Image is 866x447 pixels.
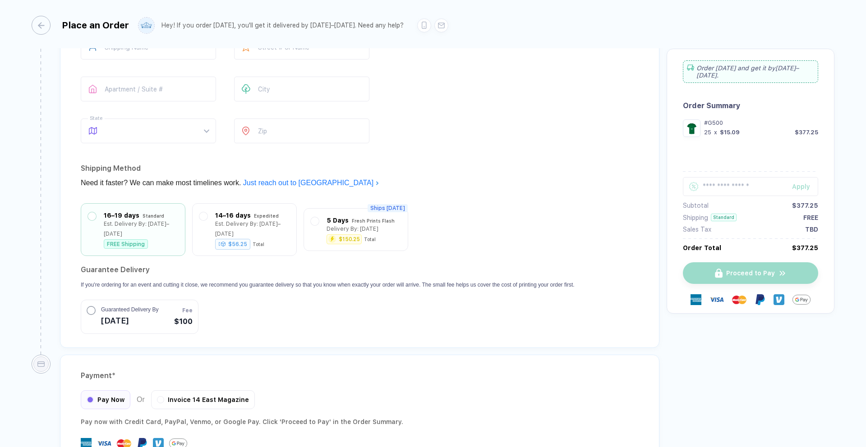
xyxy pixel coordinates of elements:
[101,314,158,328] span: [DATE]
[168,396,249,403] span: Invoice 14 East Magazine
[104,210,139,220] div: 16–19 days
[215,210,251,220] div: 14–16 days
[104,219,178,239] div: Est. Delivery By: [DATE]–[DATE]
[755,294,765,305] img: Paypal
[803,214,818,221] div: FREE
[683,202,709,209] div: Subtotal
[805,226,818,233] div: TBD
[97,396,124,403] span: Pay Now
[683,226,711,233] div: Sales Tax
[62,20,129,31] div: Place an Order
[104,239,148,249] div: FREE Shipping
[81,281,575,289] p: If you're ordering for an event and cutting it close, we recommend you guarantee delivery so that...
[215,239,250,250] div: $56.25
[683,214,708,221] div: Shipping
[774,294,784,305] img: Venmo
[683,101,818,110] div: Order Summary
[364,237,376,242] div: Total
[138,18,154,33] img: user profile
[81,390,130,409] div: Pay Now
[253,242,264,247] div: Total
[101,306,158,314] span: Guaranteed Delivery By
[143,211,164,221] div: Standard
[732,292,746,307] img: master-card
[792,291,811,309] img: Google Pay
[81,263,575,277] h2: Guarantee Delivery
[81,161,639,176] div: Shipping Method
[243,179,379,187] a: Just reach out to [GEOGRAPHIC_DATA]
[691,294,701,305] img: express
[174,316,193,327] span: $100
[683,244,721,251] div: Order Total
[161,22,404,29] div: Hey! If you order [DATE], you'll get it delivered by [DATE]–[DATE]. Need any help?
[709,292,724,307] img: visa
[327,224,378,234] div: Delivery By: [DATE]
[792,183,818,190] div: Apply
[713,129,718,136] div: x
[81,416,639,427] div: Pay now with Credit Card, PayPal , Venmo , or Google Pay. Click 'Proceed to Pay' in the Order Sum...
[81,369,639,383] div: Payment
[182,306,193,315] span: Fee
[339,237,360,242] div: $150.25
[352,216,395,226] div: Fresh Prints Flash
[720,129,740,136] div: $15.09
[795,129,818,136] div: $377.25
[215,219,290,239] div: Est. Delivery By: [DATE]–[DATE]
[685,122,698,135] img: a3e7781e-c48a-447e-a0c5-0cf42cc039b8_nt_front_1755785645634.jpg
[781,177,818,196] button: Apply
[368,204,408,212] span: Ships [DATE]
[704,129,711,136] div: 25
[151,390,255,409] div: Invoice 14 East Magazine
[704,119,818,126] div: #G500
[792,244,818,251] div: $377.25
[683,60,818,83] div: Order [DATE] and get it by [DATE]–[DATE] .
[311,215,401,244] div: 5 Days Fresh Prints FlashDelivery By: [DATE]$150.25Total
[711,214,737,221] div: Standard
[81,390,255,409] div: Or
[792,202,818,209] div: $377.25
[327,215,349,225] div: 5 Days
[81,300,198,334] button: Guaranteed Delivery By[DATE]Fee$100
[199,210,290,249] div: 14–16 days ExpeditedEst. Delivery By: [DATE]–[DATE]$56.25Total
[254,211,279,221] div: Expedited
[81,176,639,190] div: Need it faster? We can make most timelines work.
[88,210,178,249] div: 16–19 days StandardEst. Delivery By: [DATE]–[DATE]FREE Shipping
